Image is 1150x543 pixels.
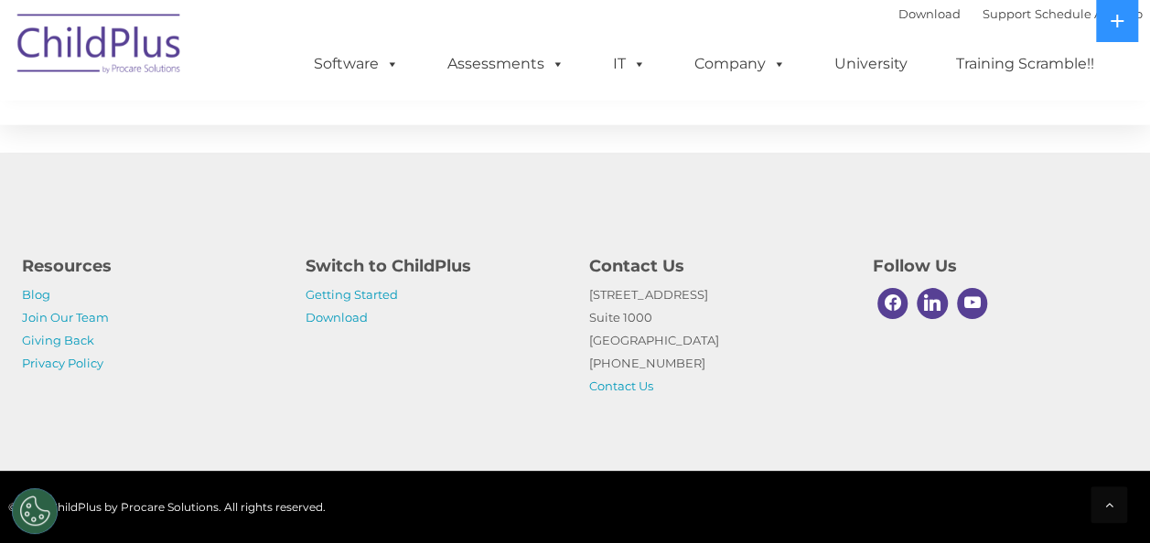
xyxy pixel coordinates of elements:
[306,310,368,325] a: Download
[254,121,310,134] span: Last name
[983,6,1031,21] a: Support
[589,253,845,279] h4: Contact Us
[938,46,1112,82] a: Training Scramble!!
[306,253,562,279] h4: Switch to ChildPlus
[952,283,993,324] a: Youtube
[8,1,191,92] img: ChildPlus by Procare Solutions
[254,196,332,209] span: Phone number
[595,46,664,82] a: IT
[912,283,952,324] a: Linkedin
[1035,6,1143,21] a: Schedule A Demo
[589,283,845,398] p: [STREET_ADDRESS] Suite 1000 [GEOGRAPHIC_DATA] [PHONE_NUMBER]
[8,500,326,514] span: © 2025 ChildPlus by Procare Solutions. All rights reserved.
[306,287,398,302] a: Getting Started
[22,310,109,325] a: Join Our Team
[873,283,913,324] a: Facebook
[296,46,417,82] a: Software
[22,356,103,370] a: Privacy Policy
[898,6,961,21] a: Download
[873,253,1129,279] h4: Follow Us
[589,378,653,393] a: Contact Us
[816,46,926,82] a: University
[429,46,583,82] a: Assessments
[12,488,58,534] button: Cookies Settings
[22,253,278,279] h4: Resources
[22,287,50,302] a: Blog
[22,333,94,347] a: Giving Back
[676,46,804,82] a: Company
[898,6,1143,21] font: |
